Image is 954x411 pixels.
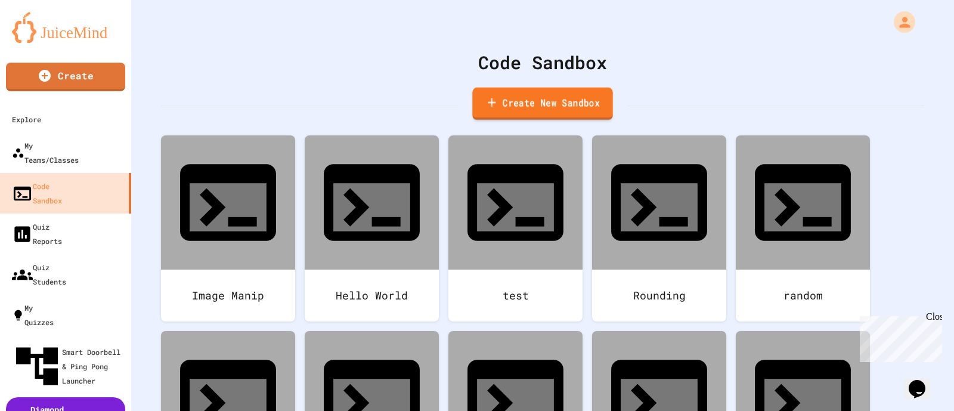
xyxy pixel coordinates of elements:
a: Rounding [592,135,726,322]
a: Create New Sandbox [472,88,612,120]
div: My Account [881,8,918,36]
a: Create [6,63,125,91]
div: Code Sandbox [12,179,62,208]
div: My Teams/Classes [12,138,79,167]
div: Hello World [305,270,439,322]
iframe: chat widget [904,363,942,399]
div: Explore [12,112,41,126]
iframe: chat widget [855,311,942,362]
img: logo-orange.svg [12,12,119,43]
div: Image Manip [161,270,295,322]
div: Quiz Reports [12,220,62,248]
div: Chat with us now!Close [5,5,82,76]
a: random [736,135,870,322]
div: Quiz Students [12,260,66,289]
a: Image Manip [161,135,295,322]
a: test [448,135,583,322]
div: Rounding [592,270,726,322]
div: random [736,270,870,322]
div: Code Sandbox [161,49,924,76]
div: test [448,270,583,322]
div: Smart Doorbell & Ping Pong Launcher [12,341,126,391]
a: Hello World [305,135,439,322]
div: My Quizzes [12,301,54,329]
